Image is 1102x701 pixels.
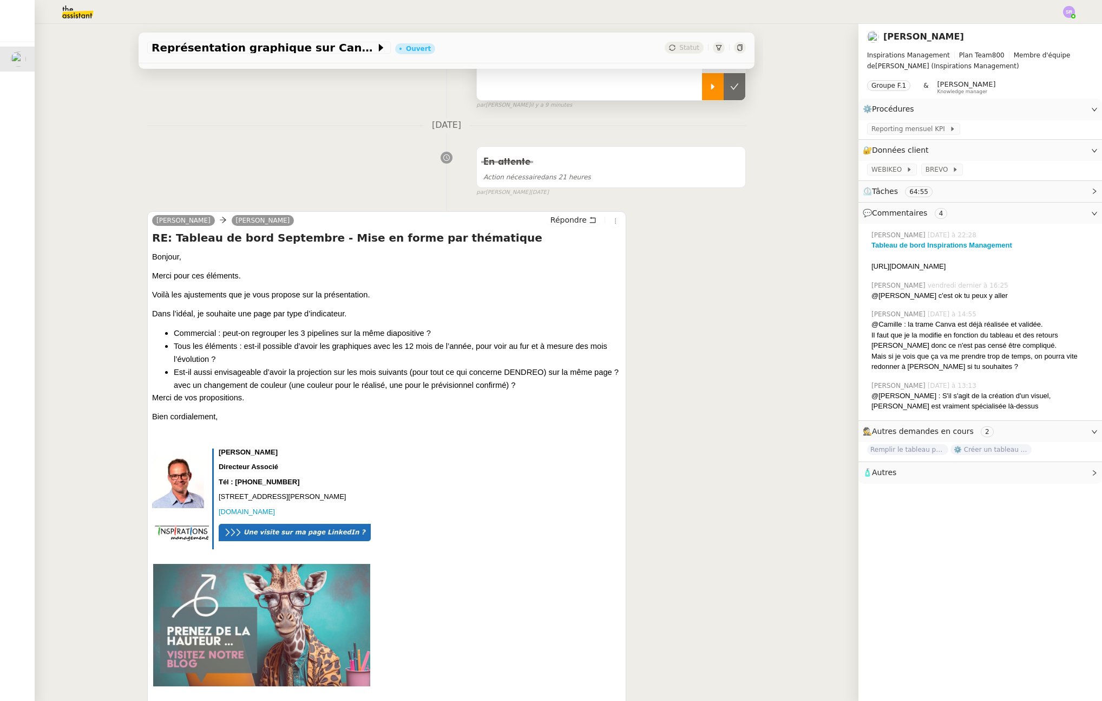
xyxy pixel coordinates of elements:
[858,99,1102,120] div: ⚙️Procédures
[530,101,572,110] span: il y a 9 minutes
[926,164,952,175] span: BREVO
[530,188,549,197] span: [DATE]
[935,208,948,219] nz-tag: 4
[219,448,278,456] span: [PERSON_NAME]
[483,173,541,181] span: Action nécessaire
[928,281,1011,290] span: vendredi dernier à 16:25
[863,427,998,436] span: 🕵️
[423,118,470,133] span: [DATE]
[871,391,1093,412] div: @[PERSON_NAME] : S'il s'agit de la création d'un visuel, [PERSON_NAME] est vraiment spécialisée l...
[153,564,370,686] img: image004.jpg
[937,89,988,95] span: Knowledge manager
[867,50,1093,72] span: [PERSON_NAME] (Inspirations Management)
[174,329,431,337] span: Commercial : peut-on regrouper les 3 pipelines sur la même diapositive ?
[219,492,346,501] span: [STREET_ADDRESS][PERSON_NAME]
[702,61,745,70] span: min
[871,351,1093,372] div: Mais si je vois que ça va me prendre trop de temps, on pourra vite redonner à [PERSON_NAME] si tu...
[872,468,896,477] span: Autres
[871,319,1093,330] div: @Camille : la trame Canva est déjà réalisée et validée.
[871,124,949,134] span: Reporting mensuel KPI
[1063,6,1075,18] img: svg
[476,188,549,197] small: [PERSON_NAME]
[871,164,906,175] span: WEBIKEO
[937,80,996,88] span: [PERSON_NAME]
[476,101,572,110] small: [PERSON_NAME]
[174,368,619,390] span: Est-il aussi envisageable d’avoir la projection sur les mois suivants (pour tout ce qui concerne ...
[867,31,879,43] img: users%2F6gb6idyi0tfvKNN6zQQM24j9Qto2%2Favatar%2F4d99454d-80b1-4afc-9875-96eb8ae1710f
[174,342,607,364] span: Tous les éléments : est-il possible d’avoir les graphiques avec les 12 mois de l’année, pour voir...
[152,523,212,542] img: Une image contenant silhouette Description générée automatiquement
[858,181,1102,202] div: ⏲️Tâches 64:55
[152,393,244,402] span: Merci de vos propositions.
[928,230,979,240] span: [DATE] à 22:28
[872,105,914,113] span: Procédures
[679,44,699,51] span: Statut
[476,101,486,110] span: par
[863,103,919,115] span: ⚙️
[152,456,204,508] img: image001.jpg
[863,468,896,477] span: 🧴
[905,186,933,197] nz-tag: 64:55
[867,51,950,59] span: Inspirations Management
[872,146,929,154] span: Données client
[152,271,241,280] span: Merci pour ces éléments.
[406,46,431,52] div: Ouvert
[483,173,591,181] span: dans 21 heures
[871,381,928,391] span: [PERSON_NAME]
[863,187,942,196] span: ⏲️
[992,51,1005,59] span: 800
[152,290,370,299] span: Voilà les ajustements que je vous propose sur la présentation.
[152,42,376,53] span: Représentation graphique sur Canva
[872,427,974,436] span: Autres demandes en cours
[883,31,964,42] a: [PERSON_NAME]
[871,290,1093,301] div: @[PERSON_NAME] c'est ok tu peux y aller
[219,508,275,516] a: [DOMAIN_NAME]
[219,463,278,471] span: Directeur Associé
[871,230,928,240] span: [PERSON_NAME]
[950,444,1032,455] span: ⚙️ Créer un tableau de bord mensuel
[871,330,1093,351] div: Il faut que je la modifie en fonction du tableau et des retours [PERSON_NAME] donc ce n'est pas c...
[550,215,587,225] span: Répondre
[871,281,928,290] span: [PERSON_NAME]
[872,209,927,217] span: Commentaires
[858,462,1102,483] div: 🧴Autres
[928,381,979,391] span: [DATE] à 13:13
[152,309,346,318] span: Dans l’idéal, je souhaite une page par type d’indicateur.
[871,241,1012,249] a: Tableau de bord Inspirations Management
[152,252,181,261] span: Bonjour,
[937,80,996,94] app-user-label: Knowledge manager
[219,524,371,541] img: image003.jpg
[858,421,1102,442] div: 🕵️Autres demandes en cours 2
[219,478,300,486] span: Tél : [PHONE_NUMBER]
[152,216,215,225] a: [PERSON_NAME]
[863,144,933,157] span: 🔐
[152,230,621,245] h4: RE: Tableau de bord Septembre - Mise en forme par thématique
[232,216,294,225] a: [PERSON_NAME]
[483,157,530,167] span: En attente
[858,203,1102,224] div: 💬Commentaires 4
[867,80,910,91] nz-tag: Groupe F.1
[981,426,994,437] nz-tag: 2
[547,214,600,226] button: Répondre
[928,309,979,319] span: [DATE] à 14:55
[871,261,1093,272] div: [URL][DOMAIN_NAME]
[152,412,218,421] span: Bien cordialement,
[872,187,898,196] span: Tâches
[858,140,1102,161] div: 🔐Données client
[863,209,952,217] span: 💬
[871,309,928,319] span: [PERSON_NAME]
[923,80,928,94] span: &
[476,188,486,197] span: par
[11,51,26,67] img: users%2F6gb6idyi0tfvKNN6zQQM24j9Qto2%2Favatar%2F4d99454d-80b1-4afc-9875-96eb8ae1710f
[867,444,948,455] span: Remplir le tableau pour septembre en se reconnectant aux 6 plateformes
[959,51,992,59] span: Plan Team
